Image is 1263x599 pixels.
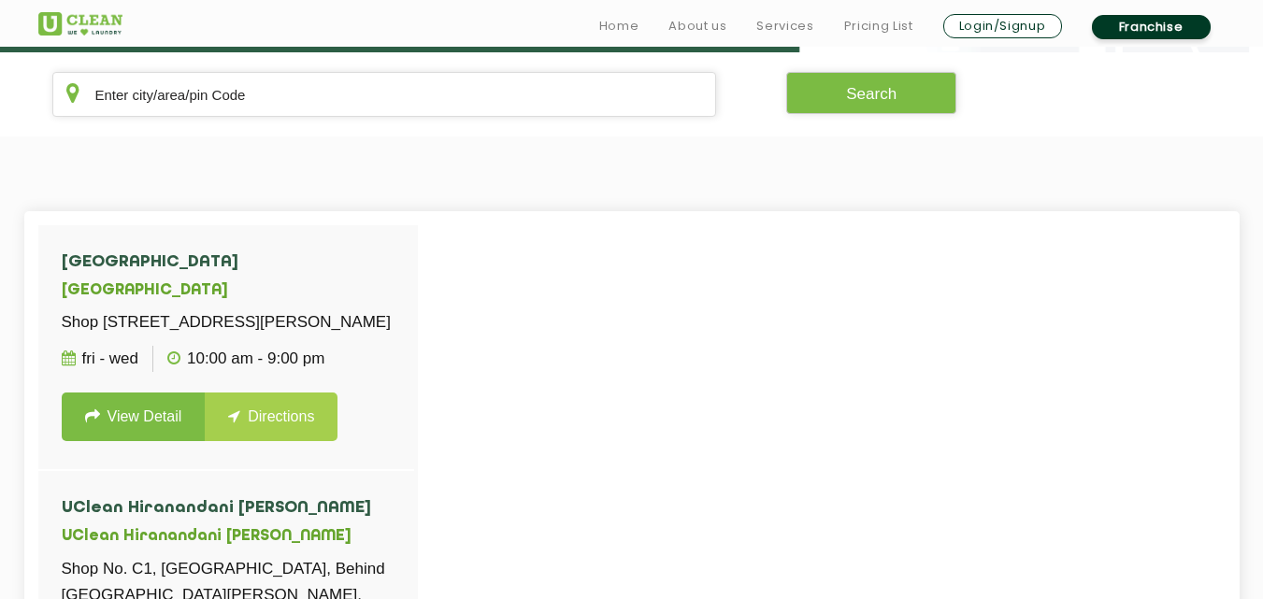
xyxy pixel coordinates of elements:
[167,346,324,372] p: 10:00 AM - 9:00 PM
[844,15,913,37] a: Pricing List
[668,15,726,37] a: About us
[62,392,206,441] a: View Detail
[62,346,138,372] p: Fri - Wed
[599,15,639,37] a: Home
[62,253,391,272] h4: [GEOGRAPHIC_DATA]
[62,309,391,335] p: Shop [STREET_ADDRESS][PERSON_NAME]
[205,392,337,441] a: Directions
[62,282,391,300] h5: [GEOGRAPHIC_DATA]
[756,15,813,37] a: Services
[62,499,395,518] h4: UClean Hiranandani [PERSON_NAME]
[1092,15,1211,39] a: Franchise
[943,14,1062,38] a: Login/Signup
[52,72,717,117] input: Enter city/area/pin Code
[786,72,956,114] button: Search
[38,12,122,36] img: UClean Laundry and Dry Cleaning
[62,528,395,546] h5: UClean Hiranandani [PERSON_NAME]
